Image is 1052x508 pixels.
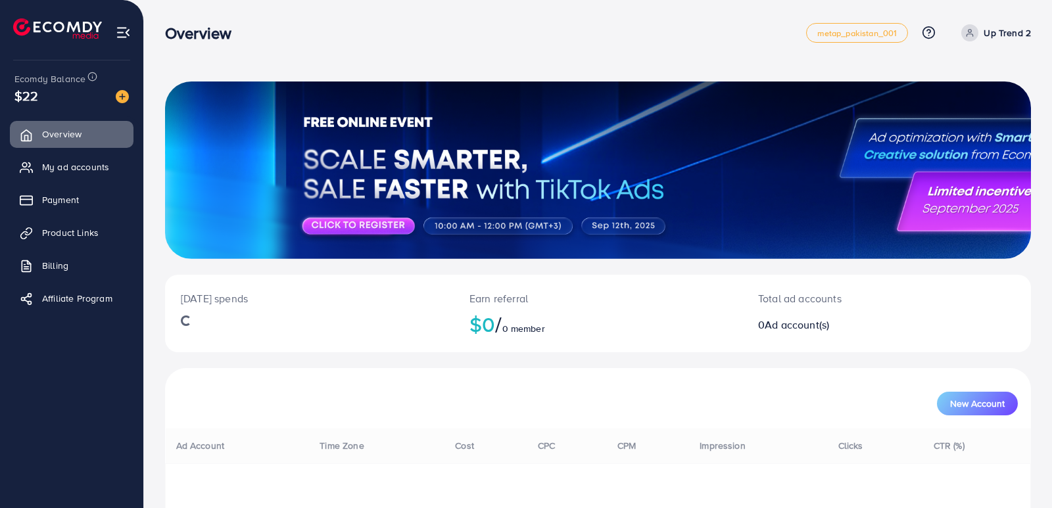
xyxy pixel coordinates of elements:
a: Overview [10,121,133,147]
a: Billing [10,252,133,279]
span: My ad accounts [42,160,109,173]
span: Ad account(s) [765,317,829,332]
a: Affiliate Program [10,285,133,312]
p: Earn referral [469,290,727,306]
span: 0 member [502,322,545,335]
span: Overview [42,127,82,141]
img: menu [116,25,131,40]
h2: $0 [469,312,727,336]
span: New Account [950,399,1005,408]
span: metap_pakistan_001 [817,29,897,37]
span: Payment [42,193,79,206]
img: logo [13,18,102,39]
a: My ad accounts [10,154,133,180]
span: / [495,309,502,339]
img: image [116,90,129,103]
a: Up Trend 2 [956,24,1031,41]
p: Up Trend 2 [984,25,1031,41]
span: Ecomdy Balance [14,72,85,85]
span: Affiliate Program [42,292,112,305]
a: Product Links [10,219,133,246]
span: Billing [42,259,68,272]
span: $22 [14,86,38,105]
p: Total ad accounts [758,290,943,306]
a: Payment [10,187,133,213]
h3: Overview [165,24,242,43]
h2: 0 [758,319,943,331]
button: New Account [937,392,1018,415]
p: [DATE] spends [181,290,438,306]
a: metap_pakistan_001 [806,23,909,43]
span: Product Links [42,226,99,239]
